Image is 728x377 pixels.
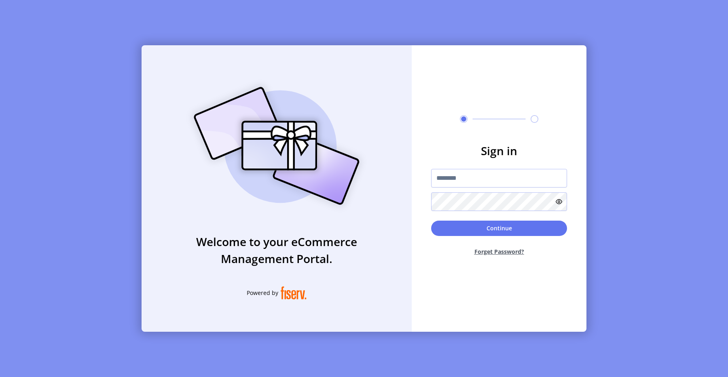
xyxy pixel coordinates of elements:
[431,221,567,236] button: Continue
[247,289,278,297] span: Powered by
[431,142,567,159] h3: Sign in
[431,241,567,262] button: Forget Password?
[182,78,372,214] img: card_Illustration.svg
[142,233,412,267] h3: Welcome to your eCommerce Management Portal.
